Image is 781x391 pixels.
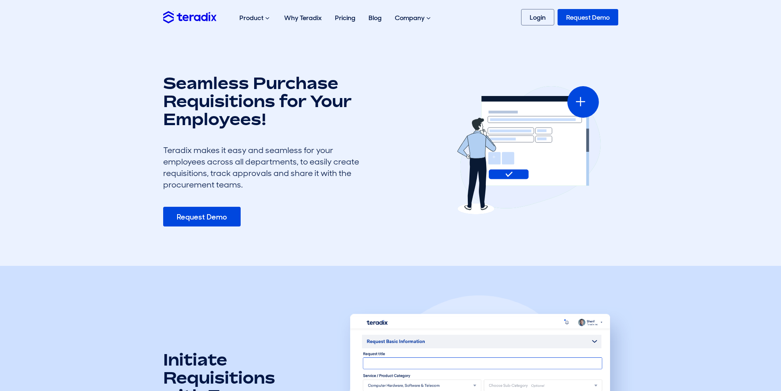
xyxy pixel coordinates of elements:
div: Teradix makes it easy and seamless for your employees across all departments, to easily create re... [163,144,360,190]
a: Pricing [328,5,362,31]
div: Product [233,5,278,31]
img: Teradix logo [163,11,216,23]
a: Request Demo [163,207,241,226]
img: erfx feature [453,86,601,214]
a: Why Teradix [278,5,328,31]
a: Request Demo [558,9,618,25]
a: Blog [362,5,388,31]
div: Company [388,5,439,31]
h1: Seamless Purchase Requisitions for Your Employees! [163,74,360,128]
a: Login [521,9,554,25]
